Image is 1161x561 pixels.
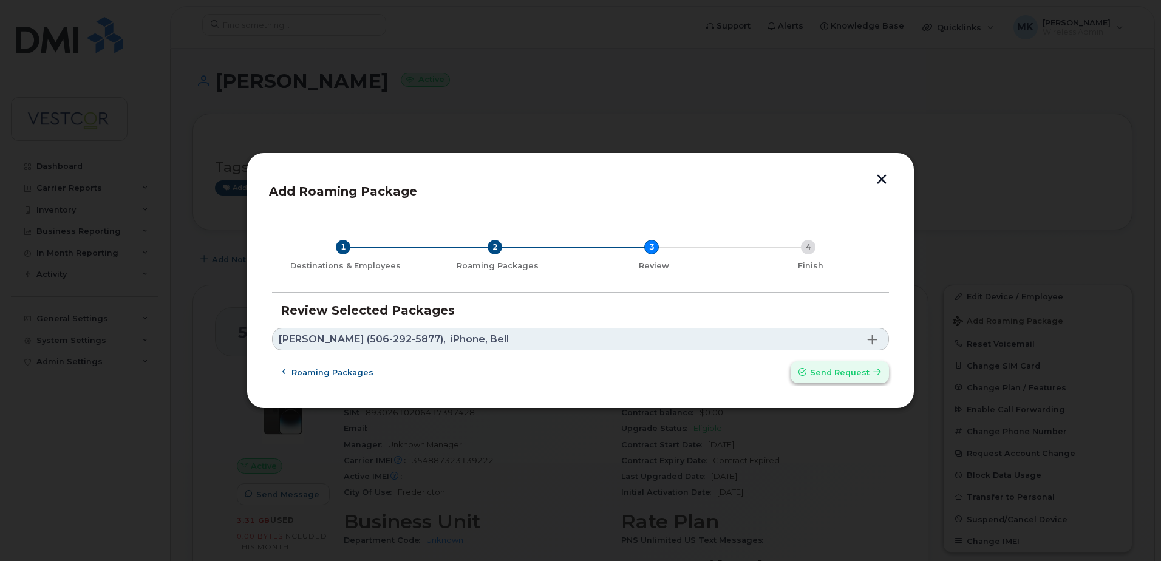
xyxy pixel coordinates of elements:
[272,328,889,350] a: [PERSON_NAME] (506-292-5877),iPhone, Bell
[424,261,571,271] div: Roaming Packages
[277,261,414,271] div: Destinations & Employees
[272,361,384,383] button: Roaming packages
[791,361,889,383] button: Send request
[801,240,815,254] div: 4
[269,184,417,199] span: Add Roaming Package
[281,304,880,317] h3: Review Selected Packages
[279,335,446,344] span: [PERSON_NAME] (506-292-5877),
[291,367,373,378] span: Roaming packages
[488,240,502,254] div: 2
[451,335,509,344] span: iPhone, Bell
[810,367,870,378] span: Send request
[737,261,884,271] div: Finish
[336,240,350,254] div: 1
